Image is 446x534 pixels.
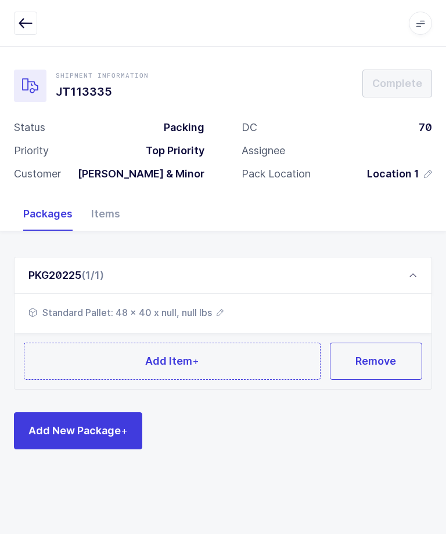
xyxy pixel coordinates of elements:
[28,268,104,282] div: PKG20225
[14,167,61,181] div: Customer
[121,424,128,437] span: +
[355,354,396,368] span: Remove
[154,121,204,135] div: Packing
[367,167,419,181] span: Location 1
[14,121,45,135] div: Status
[372,76,422,90] span: Complete
[81,269,104,281] span: (1/1)
[56,71,149,80] div: Shipment Information
[419,121,432,133] span: 70
[28,423,128,438] span: Add New Package
[82,197,130,231] div: Items
[24,343,321,380] button: Add Item+
[69,167,204,181] div: [PERSON_NAME] & Minor
[242,121,257,135] div: DC
[367,167,432,181] button: Location 1
[14,144,49,158] div: Priority
[14,294,432,390] div: PKG20225(1/1)
[136,144,204,158] div: Top Priority
[330,343,423,380] button: Remove
[145,354,199,368] span: Add Item
[192,355,199,367] span: +
[242,167,311,181] div: Pack Location
[14,257,432,294] div: PKG20225(1/1)
[242,144,285,158] div: Assignee
[14,197,82,231] div: Packages
[28,306,224,319] button: Standard Pallet: 48 x 40 x null, null lbs
[14,412,142,449] button: Add New Package+
[362,70,432,97] button: Complete
[56,82,149,101] h1: JT113335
